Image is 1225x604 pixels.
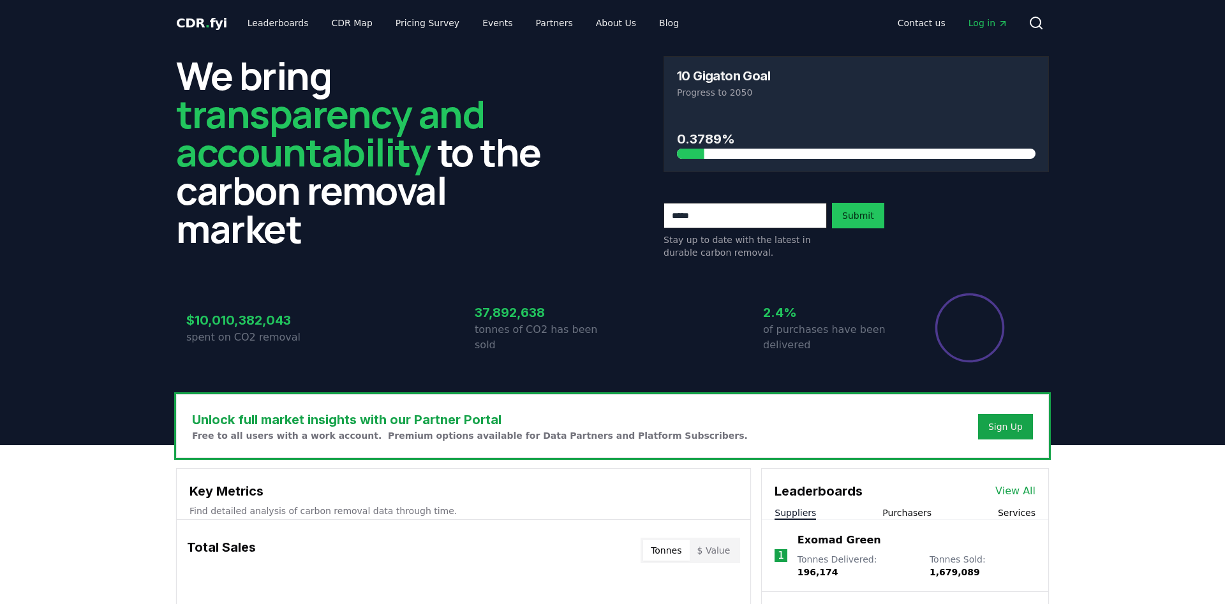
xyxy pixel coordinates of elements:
[988,420,1023,433] a: Sign Up
[176,56,561,247] h2: We bring to the carbon removal market
[969,17,1008,29] span: Log in
[978,414,1033,439] button: Sign Up
[186,330,324,345] p: spent on CO2 removal
[887,11,1018,34] nav: Main
[882,506,932,519] button: Purchasers
[475,303,612,322] h3: 37,892,638
[187,538,256,563] h3: Total Sales
[237,11,689,34] nav: Main
[677,86,1036,99] p: Progress to 2050
[798,533,881,548] a: Exomad Green
[649,11,689,34] a: Blog
[778,548,784,563] p: 1
[887,11,956,34] a: Contact us
[472,11,523,34] a: Events
[192,410,748,429] h3: Unlock full market insights with our Partner Portal
[664,233,827,259] p: Stay up to date with the latest in durable carbon removal.
[526,11,583,34] a: Partners
[643,540,689,561] button: Tonnes
[798,553,917,578] p: Tonnes Delivered :
[176,14,227,32] a: CDR.fyi
[934,292,1006,364] div: Percentage of sales delivered
[322,11,383,34] a: CDR Map
[176,87,484,178] span: transparency and accountability
[186,311,324,330] h3: $10,010,382,043
[475,322,612,353] p: tonnes of CO2 has been sold
[832,203,884,228] button: Submit
[995,483,1036,499] a: View All
[385,11,470,34] a: Pricing Survey
[958,11,1018,34] a: Log in
[677,129,1036,149] h3: 0.3789%
[775,482,863,501] h3: Leaderboards
[237,11,319,34] a: Leaderboards
[189,505,738,517] p: Find detailed analysis of carbon removal data through time.
[677,70,770,82] h3: 10 Gigaton Goal
[690,540,738,561] button: $ Value
[763,303,901,322] h3: 2.4%
[586,11,646,34] a: About Us
[998,506,1036,519] button: Services
[192,429,748,442] p: Free to all users with a work account. Premium options available for Data Partners and Platform S...
[205,15,210,31] span: .
[930,553,1036,578] p: Tonnes Sold :
[930,567,980,577] span: 1,679,089
[798,567,838,577] span: 196,174
[763,322,901,353] p: of purchases have been delivered
[775,506,816,519] button: Suppliers
[189,482,738,501] h3: Key Metrics
[176,15,227,31] span: CDR fyi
